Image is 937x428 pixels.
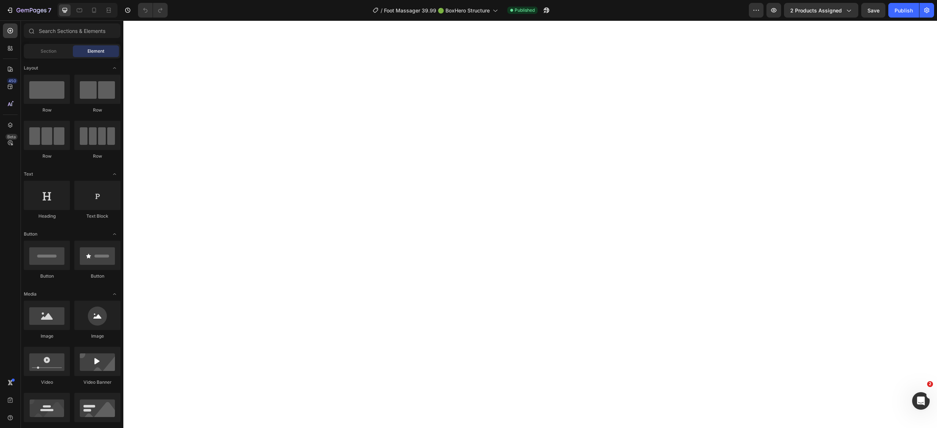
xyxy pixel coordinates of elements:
[74,107,120,113] div: Row
[7,78,18,84] div: 450
[87,48,104,55] span: Element
[895,7,913,14] div: Publish
[109,288,120,300] span: Toggle open
[784,3,858,18] button: 2 products assigned
[74,213,120,219] div: Text Block
[48,6,51,15] p: 7
[24,153,70,159] div: Row
[790,7,842,14] span: 2 products assigned
[74,333,120,339] div: Image
[24,231,37,237] span: Button
[74,153,120,159] div: Row
[381,7,382,14] span: /
[123,20,937,428] iframe: Design area
[24,291,37,297] span: Media
[24,333,70,339] div: Image
[24,171,33,177] span: Text
[24,273,70,279] div: Button
[138,3,168,18] div: Undo/Redo
[384,7,490,14] span: Foot Massager 39.99 🟢 BoxHero Structure
[515,7,535,14] span: Published
[24,23,120,38] input: Search Sections & Elements
[927,381,933,387] span: 2
[888,3,919,18] button: Publish
[109,62,120,74] span: Toggle open
[912,392,930,410] iframe: Intercom live chat
[24,65,38,71] span: Layout
[24,107,70,113] div: Row
[5,134,18,140] div: Beta
[41,48,56,55] span: Section
[74,273,120,279] div: Button
[24,213,70,219] div: Heading
[3,3,55,18] button: 7
[74,379,120,386] div: Video Banner
[109,228,120,240] span: Toggle open
[109,168,120,180] span: Toggle open
[867,7,880,14] span: Save
[861,3,885,18] button: Save
[24,379,70,386] div: Video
